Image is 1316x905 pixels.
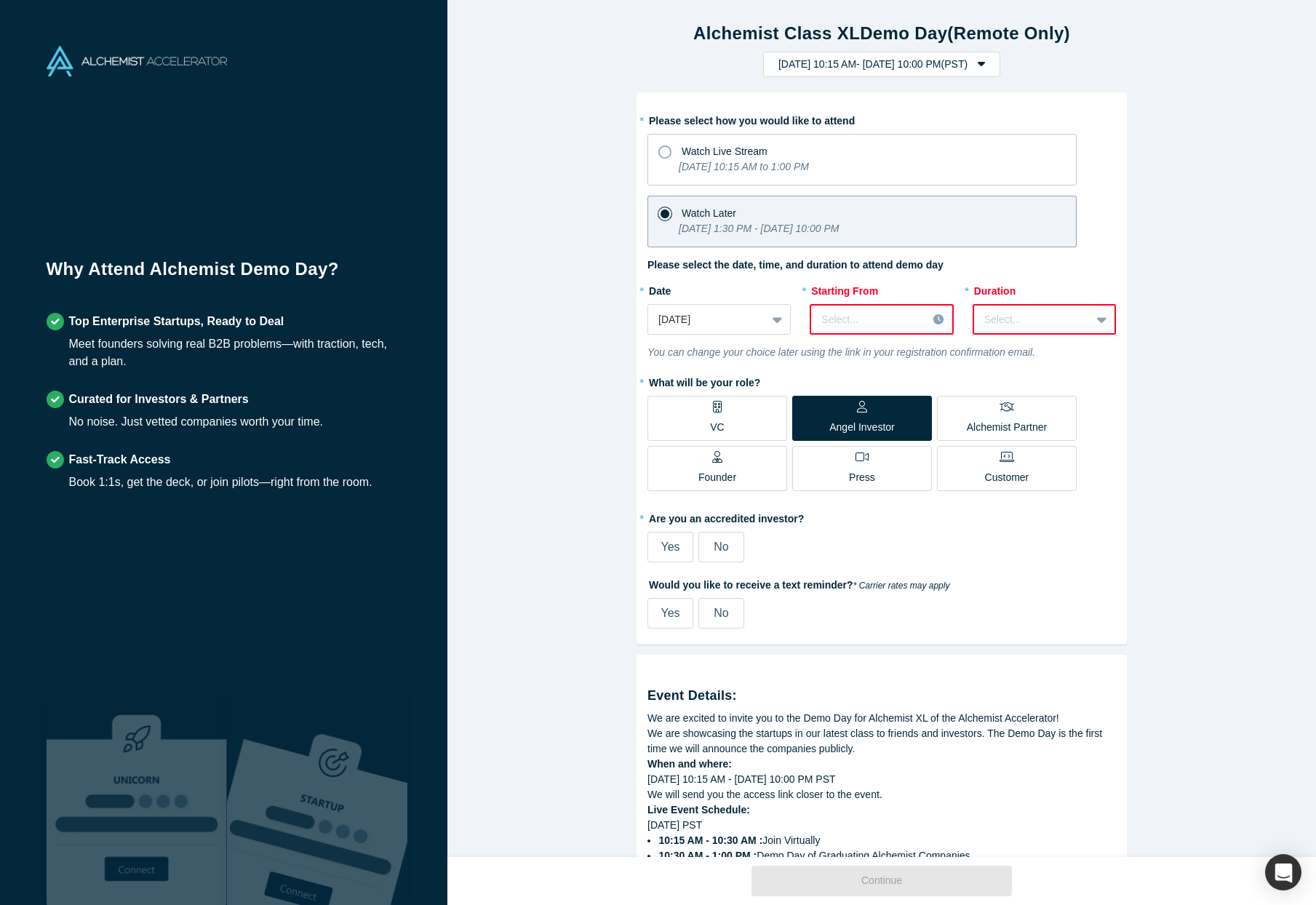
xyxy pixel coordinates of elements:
[647,258,944,273] label: Please select the date, time, and duration to attend demo day
[698,470,736,485] p: Founder
[69,393,249,405] strong: Curated for Investors & Partners
[714,541,728,553] span: No
[810,279,878,299] label: Starting From
[647,370,1116,391] label: What will be your role?
[647,804,750,816] strong: Live Event Schedule:
[69,335,402,370] div: Meet founders solving real B2B problems—with traction, tech, and a plan.
[227,690,407,905] img: Prism AI
[682,145,767,157] span: Watch Live Stream
[647,688,737,703] strong: Event Details:
[647,279,791,299] label: Date
[647,108,1116,129] label: Please select how you would like to attend
[679,161,809,172] i: [DATE] 10:15 AM to 1:00 PM
[682,207,736,219] span: Watch Later
[647,726,1116,757] div: We are showcasing the startups in our latest class to friends and investors. The Demo Day is the ...
[661,607,679,619] span: Yes
[658,834,762,846] strong: 10:15 AM - 10:30 AM :
[647,758,732,770] strong: When and where:
[710,420,724,435] p: VC
[658,848,1116,864] li: Demo Day of Graduating Alchemist Companies
[973,279,1116,299] label: Duration
[69,453,171,466] strong: Fast-Track Access
[647,772,1116,787] div: [DATE] 10:15 AM - [DATE] 10:00 PM PST
[849,470,875,485] p: Press
[693,23,1070,43] strong: Alchemist Class XL Demo Day (Remote Only)
[647,506,1116,527] label: Are you an accredited investor?
[714,607,728,619] span: No
[69,315,284,327] strong: Top Enterprise Startups, Ready to Deal
[658,833,1116,848] li: Join Virtually
[661,541,679,553] span: Yes
[853,581,950,591] em: * Carrier rates may apply
[679,223,839,234] i: [DATE] 1:30 PM - [DATE] 10:00 PM
[985,470,1029,485] p: Customer
[647,818,1116,864] div: [DATE] PST
[47,690,227,905] img: Robust Technologies
[69,413,324,431] div: No noise. Just vetted companies worth your time.
[647,711,1116,726] div: We are excited to invite you to the Demo Day for Alchemist XL of the Alchemist Accelerator!
[647,787,1116,802] div: We will send you the access link closer to the event.
[658,850,757,861] strong: 10:30 AM - 1:00 PM :
[829,420,895,435] p: Angel Investor
[69,474,372,491] div: Book 1:1s, get the deck, or join pilots—right from the room.
[751,866,1012,896] button: Continue
[967,420,1047,435] p: Alchemist Partner
[763,52,1000,77] button: [DATE] 10:15 AM- [DATE] 10:00 PM(PST)
[47,256,402,292] h1: Why Attend Alchemist Demo Day?
[47,46,227,76] img: Alchemist Accelerator Logo
[647,573,1116,593] label: Would you like to receive a text reminder?
[647,346,1035,358] i: You can change your choice later using the link in your registration confirmation email.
